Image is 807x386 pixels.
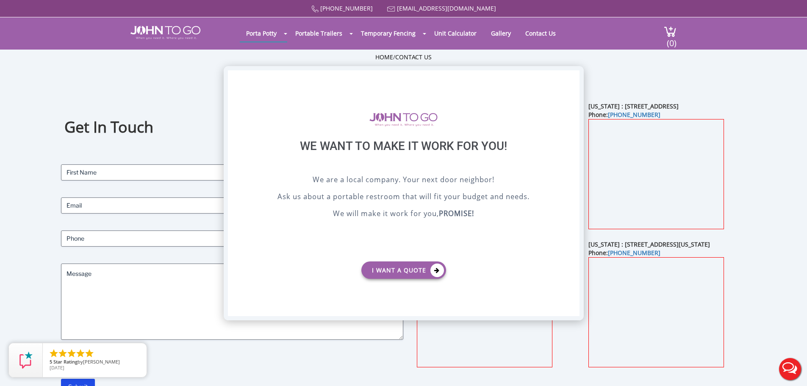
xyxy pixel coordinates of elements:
li:  [84,348,94,358]
li:  [49,348,59,358]
li:  [75,348,86,358]
img: logo of viptogo [369,113,438,126]
div: We want to make it work for you! [249,139,558,174]
span: 5 [50,358,52,365]
li:  [58,348,68,358]
p: We will make it work for you, [249,208,558,221]
p: Ask us about a portable restroom that will fit your budget and needs. [249,191,558,204]
div: X [566,70,579,85]
span: [DATE] [50,364,64,371]
span: [PERSON_NAME] [83,358,120,365]
span: Star Rating [53,358,78,365]
span: by [50,359,140,365]
p: We are a local company. Your next door neighbor! [249,174,558,187]
img: Review Rating [17,352,34,369]
li:  [67,348,77,358]
button: Live Chat [773,352,807,386]
b: PROMISE! [439,208,474,218]
a: I want a Quote [361,261,446,279]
